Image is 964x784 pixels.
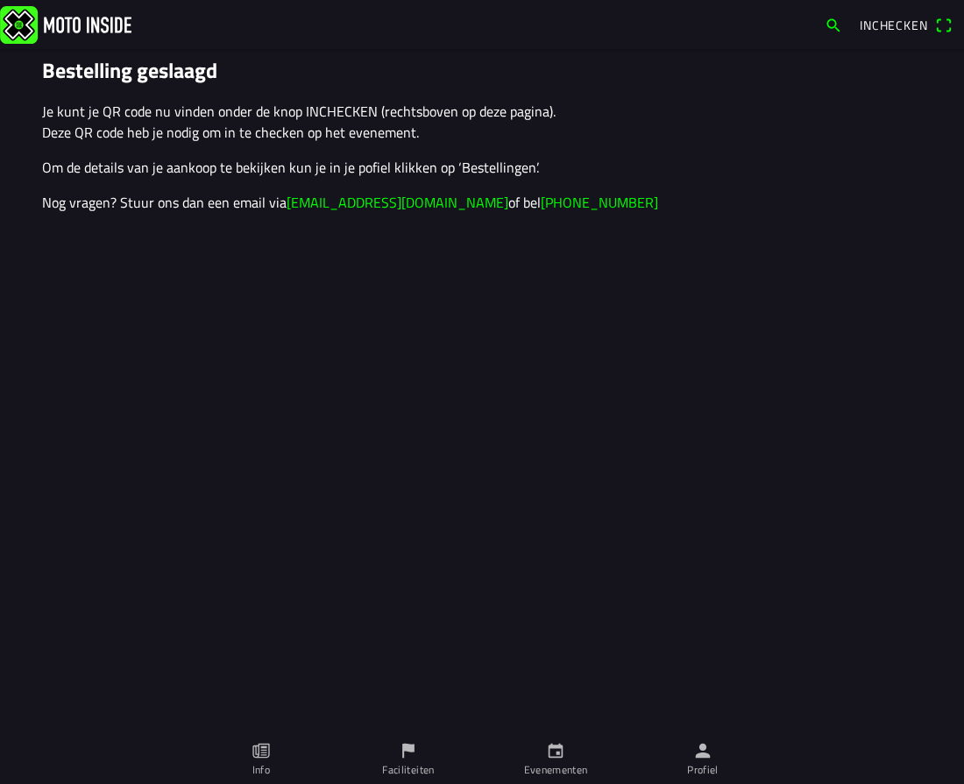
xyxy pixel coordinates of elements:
[42,101,922,143] p: Je kunt je QR code nu vinden onder de knop INCHECKEN (rechtsboven op deze pagina). Deze QR code h...
[287,192,508,213] a: [EMAIL_ADDRESS][DOMAIN_NAME]
[42,157,922,178] p: Om de details van je aankoop te bekijken kun je in je pofiel klikken op ‘Bestellingen’.
[541,192,658,213] a: [PHONE_NUMBER]
[860,16,928,34] span: Inchecken
[399,741,418,760] ion-icon: flag
[851,10,960,39] a: Incheckenqr scanner
[42,192,922,213] p: Nog vragen? Stuur ons dan een email via of bel
[252,741,271,760] ion-icon: paper
[252,762,270,778] ion-label: Info
[42,58,922,83] h1: Bestelling geslaagd
[546,741,565,760] ion-icon: calendar
[693,741,712,760] ion-icon: person
[382,762,434,778] ion-label: Faciliteiten
[687,762,719,778] ion-label: Profiel
[524,762,588,778] ion-label: Evenementen
[816,10,851,39] a: search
